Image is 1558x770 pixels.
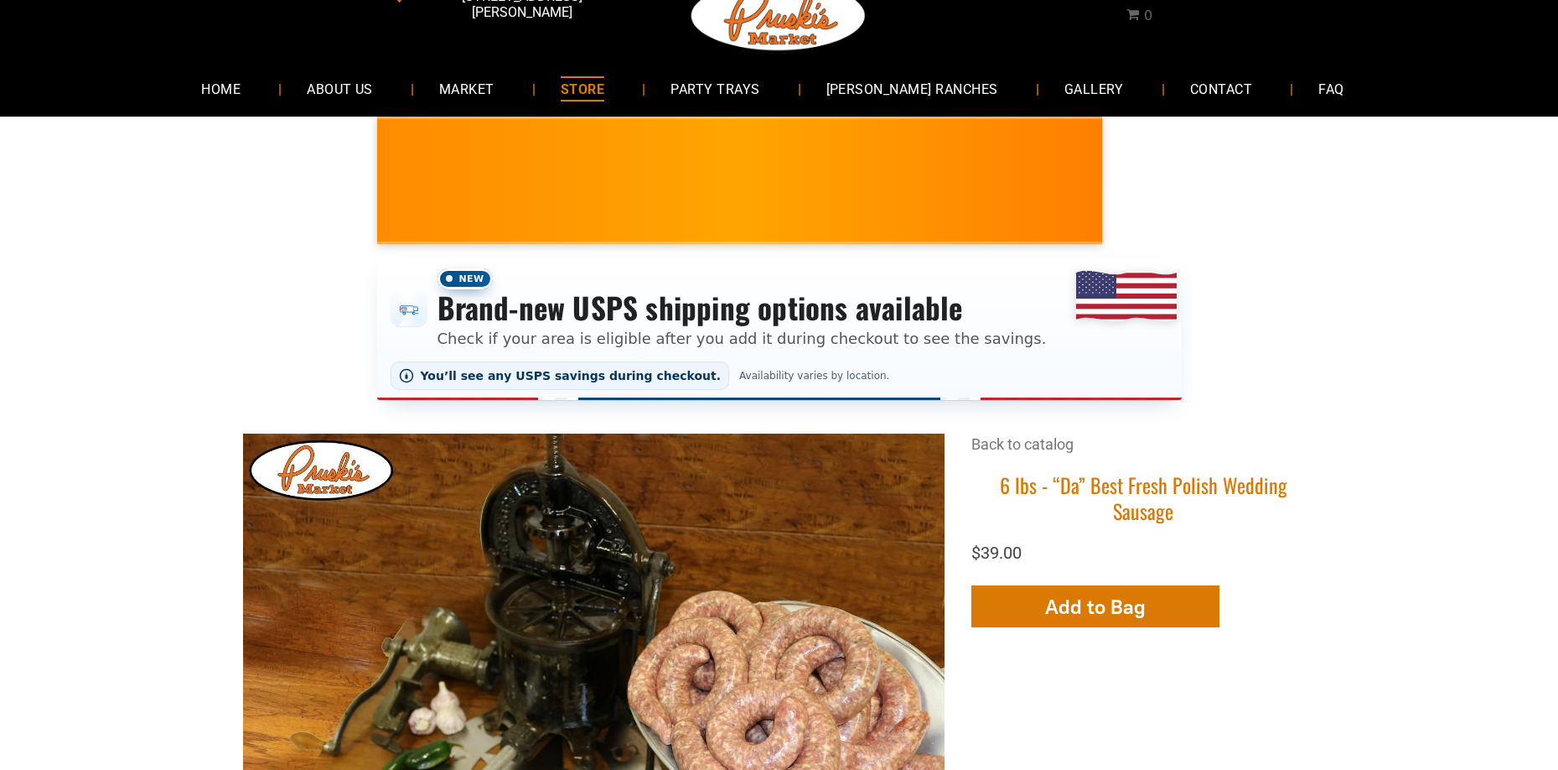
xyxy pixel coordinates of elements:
span: 0 [1144,8,1152,23]
a: FAQ [1293,66,1369,111]
span: Availability varies by location. [736,370,893,382]
a: GALLERY [1039,66,1149,111]
div: Breadcrumbs [971,434,1316,471]
a: STORE [536,66,629,111]
a: Back to catalog [971,435,1074,453]
a: HOME [176,66,266,111]
span: Add to Bag [1045,595,1146,619]
a: MARKET [414,66,520,111]
a: PARTY TRAYS [645,66,784,111]
span: $39.00 [971,543,1022,563]
h1: 6 lbs - “Da” Best Fresh Polish Wedding Sausage [971,472,1316,524]
button: Add to Bag [971,585,1219,627]
a: [PERSON_NAME] RANCHES [801,66,1023,111]
span: [PERSON_NAME] MARKET [1096,192,1426,219]
h3: Brand-new USPS shipping options available [437,289,1047,326]
span: You’ll see any USPS savings during checkout. [421,369,722,382]
a: ABOUT US [282,66,398,111]
a: CONTACT [1165,66,1277,111]
div: Shipping options announcement [377,258,1182,400]
span: New [437,268,493,289]
p: Check if your area is eligible after you add it during checkout to see the savings. [437,327,1047,350]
